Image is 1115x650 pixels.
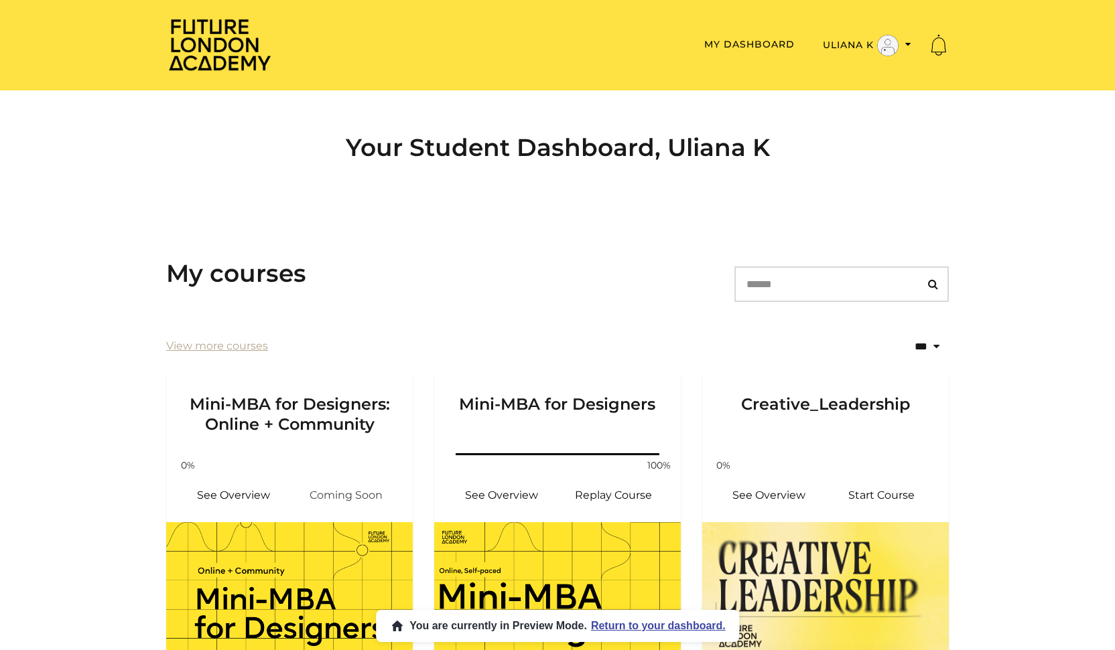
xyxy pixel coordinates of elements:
[166,17,273,72] img: Home Page
[376,610,739,642] button: You are currently in Preview Mode.Return to your dashboard.
[166,259,306,288] h3: My courses
[871,331,949,362] select: status
[702,373,949,451] a: Creative_Leadership
[557,479,670,511] a: Mini-MBA for Designers: Resume Course
[445,479,557,511] a: Mini-MBA for Designers: See Overview
[450,373,665,434] h3: Mini-MBA for Designers
[166,133,949,162] h2: Your Student Dashboard, Uliana K
[591,620,726,632] span: Return to your dashboard.
[643,459,675,473] span: 100%
[826,479,938,511] a: Creative_Leadership: Resume Course
[713,479,826,511] a: Creative_Leadership: See Overview
[708,459,740,473] span: 0%
[819,34,915,57] button: Toggle menu
[434,373,681,451] a: Mini-MBA for Designers
[172,459,204,473] span: 0%
[718,373,933,434] h3: Creative_Leadership
[704,38,795,50] a: My Dashboard
[166,338,268,354] a: View more courses
[182,373,397,434] h3: Mini-MBA for Designers: Online + Community
[177,479,289,511] a: Mini-MBA for Designers: Online + Community: See Overview
[289,479,402,511] span: Coming Soon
